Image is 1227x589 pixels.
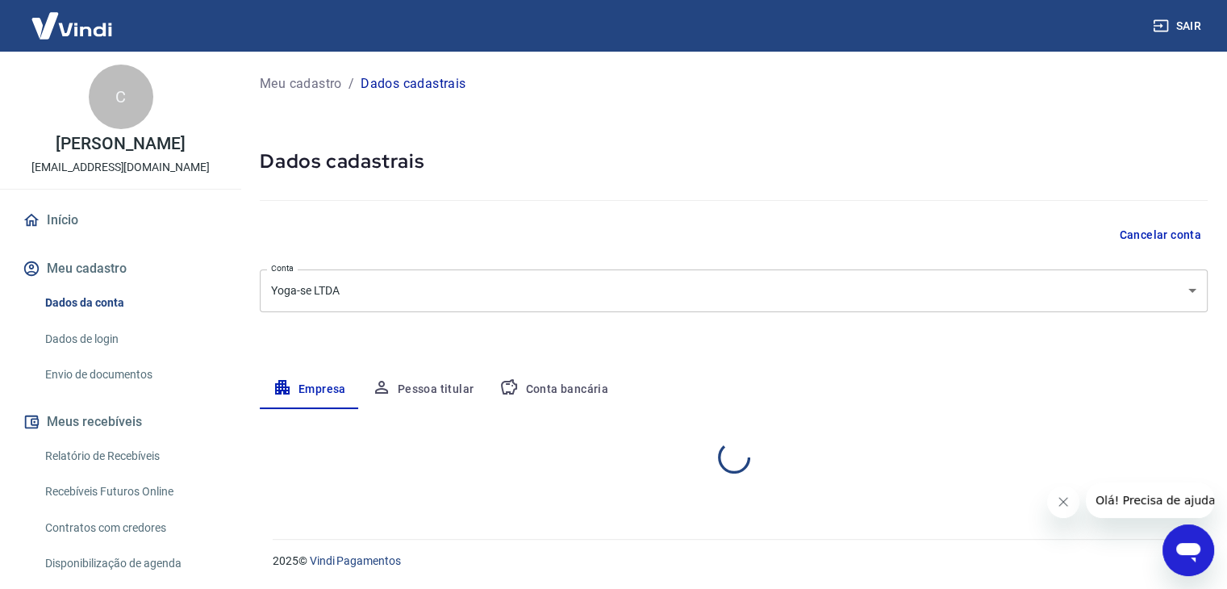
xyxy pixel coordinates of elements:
[1162,524,1214,576] iframe: Botão para abrir a janela de mensagens
[31,159,210,176] p: [EMAIL_ADDRESS][DOMAIN_NAME]
[19,203,222,238] a: Início
[39,323,222,356] a: Dados de login
[39,512,222,545] a: Contratos com credores
[39,286,222,320] a: Dados da conta
[39,475,222,508] a: Recebíveis Futuros Online
[271,262,294,274] label: Conta
[10,11,136,24] span: Olá! Precisa de ajuda?
[260,148,1208,174] h5: Dados cadastrais
[39,547,222,580] a: Disponibilização de agenda
[1086,482,1214,518] iframe: Mensagem da empresa
[361,74,465,94] p: Dados cadastrais
[89,65,153,129] div: C
[56,136,185,152] p: [PERSON_NAME]
[260,269,1208,312] div: Yoga-se LTDA
[486,370,621,409] button: Conta bancária
[1112,220,1208,250] button: Cancelar conta
[310,554,401,567] a: Vindi Pagamentos
[1150,11,1208,41] button: Sair
[19,404,222,440] button: Meus recebíveis
[260,74,342,94] a: Meu cadastro
[260,370,359,409] button: Empresa
[359,370,487,409] button: Pessoa titular
[39,440,222,473] a: Relatório de Recebíveis
[39,358,222,391] a: Envio de documentos
[1047,486,1079,518] iframe: Fechar mensagem
[19,1,124,50] img: Vindi
[19,251,222,286] button: Meu cadastro
[348,74,354,94] p: /
[273,553,1188,570] p: 2025 ©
